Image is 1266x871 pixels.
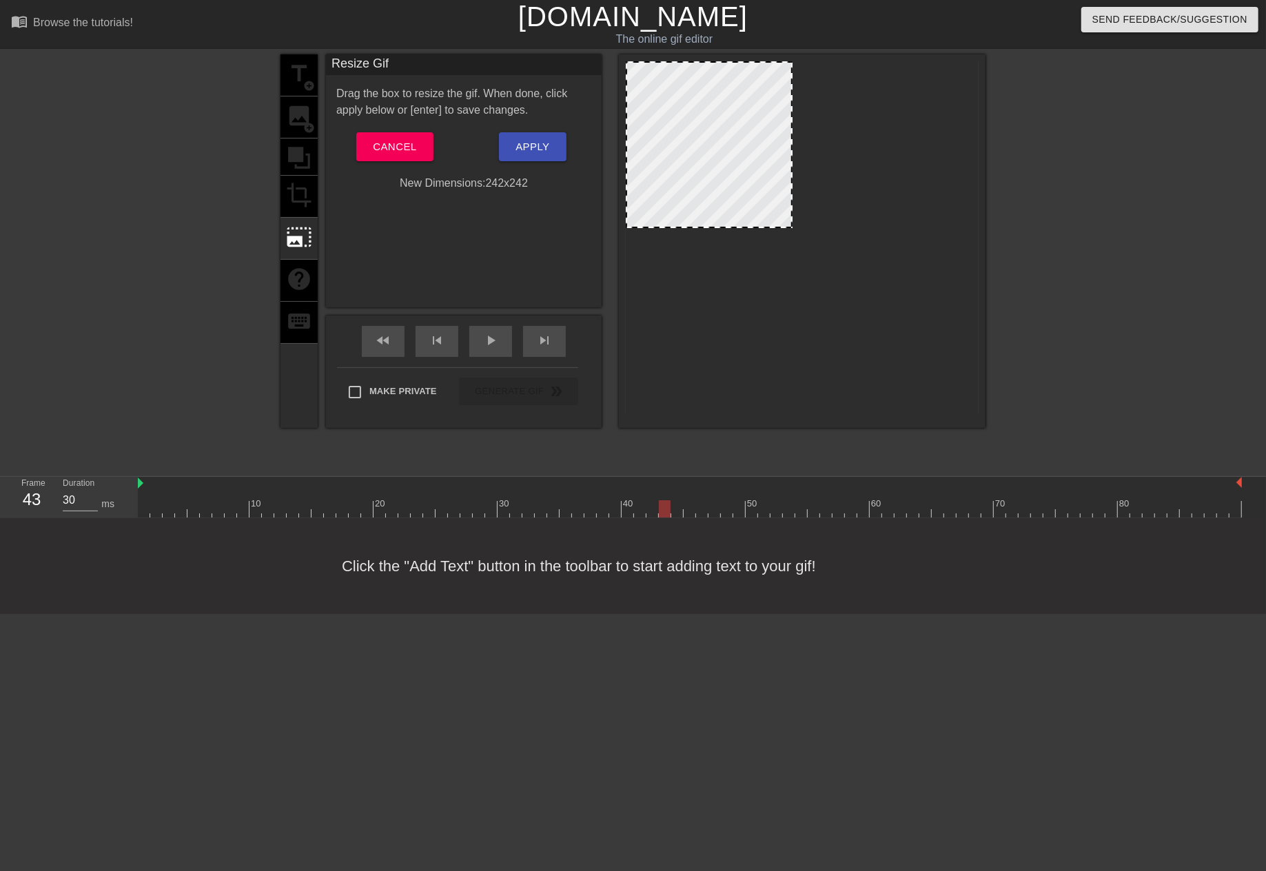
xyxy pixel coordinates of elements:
img: bound-end.png [1236,477,1242,488]
span: play_arrow [482,332,499,349]
div: Resize Gif [326,54,602,75]
div: 40 [623,497,635,511]
span: Make Private [369,385,437,398]
button: Cancel [356,132,433,161]
div: 43 [21,487,42,512]
div: 10 [251,497,263,511]
span: Apply [515,138,549,156]
span: photo_size_select_large [286,224,312,250]
div: 50 [747,497,759,511]
div: The online gif editor [429,31,899,48]
div: ms [101,497,114,511]
div: 70 [995,497,1008,511]
div: Browse the tutorials! [33,17,133,28]
span: fast_rewind [375,332,391,349]
div: Frame [11,477,52,517]
span: menu_book [11,13,28,30]
div: New Dimensions: 242 x 242 [326,175,602,192]
label: Duration [63,480,94,488]
div: 30 [499,497,511,511]
a: [DOMAIN_NAME] [518,1,748,32]
span: skip_next [536,332,553,349]
div: Drag the box to resize the gif. When done, click apply below or [enter] to save changes. [326,85,602,119]
span: Cancel [373,138,416,156]
span: skip_previous [429,332,445,349]
a: Browse the tutorials! [11,13,133,34]
div: 60 [871,497,884,511]
span: Send Feedback/Suggestion [1092,11,1247,28]
div: 20 [375,497,387,511]
div: 80 [1119,497,1132,511]
button: Send Feedback/Suggestion [1081,7,1258,32]
button: Apply [499,132,566,161]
